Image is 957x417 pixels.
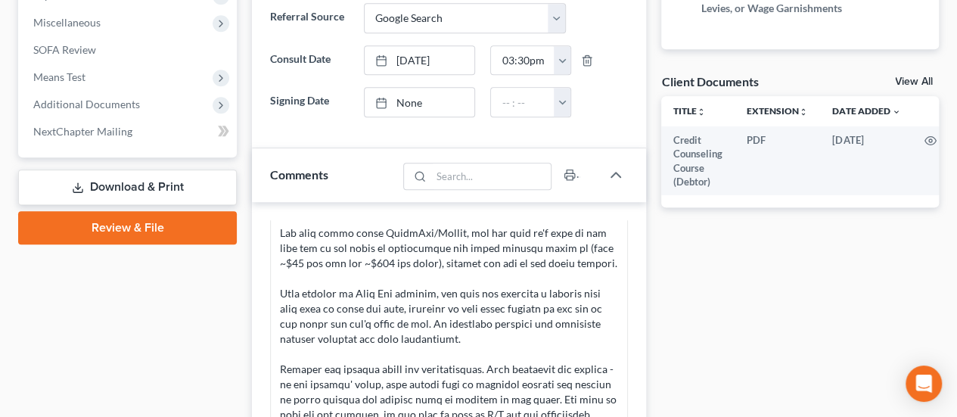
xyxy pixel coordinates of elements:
div: Open Intercom Messenger [906,366,942,402]
label: Signing Date [263,87,356,117]
input: -- : -- [491,88,555,117]
td: Credit Counseling Course (Debtor) [661,126,735,196]
a: Extensionunfold_more [747,105,808,117]
i: unfold_more [697,107,706,117]
div: Client Documents [661,73,758,89]
span: Comments [270,167,328,182]
span: NextChapter Mailing [33,125,132,138]
span: Additional Documents [33,98,140,110]
a: [DATE] [365,46,475,75]
a: Review & File [18,211,237,244]
a: Download & Print [18,170,237,205]
a: None [365,88,475,117]
td: PDF [735,126,820,196]
label: Consult Date [263,45,356,76]
i: unfold_more [799,107,808,117]
input: -- : -- [491,46,555,75]
input: Search... [431,163,552,189]
a: Date Added expand_more [832,105,900,117]
a: Titleunfold_more [673,105,706,117]
a: View All [895,76,933,87]
a: SOFA Review [21,36,237,64]
td: [DATE] [820,126,912,196]
span: SOFA Review [33,43,96,56]
a: NextChapter Mailing [21,118,237,145]
i: expand_more [891,107,900,117]
span: Miscellaneous [33,16,101,29]
label: Referral Source [263,3,356,33]
span: Means Test [33,70,85,83]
